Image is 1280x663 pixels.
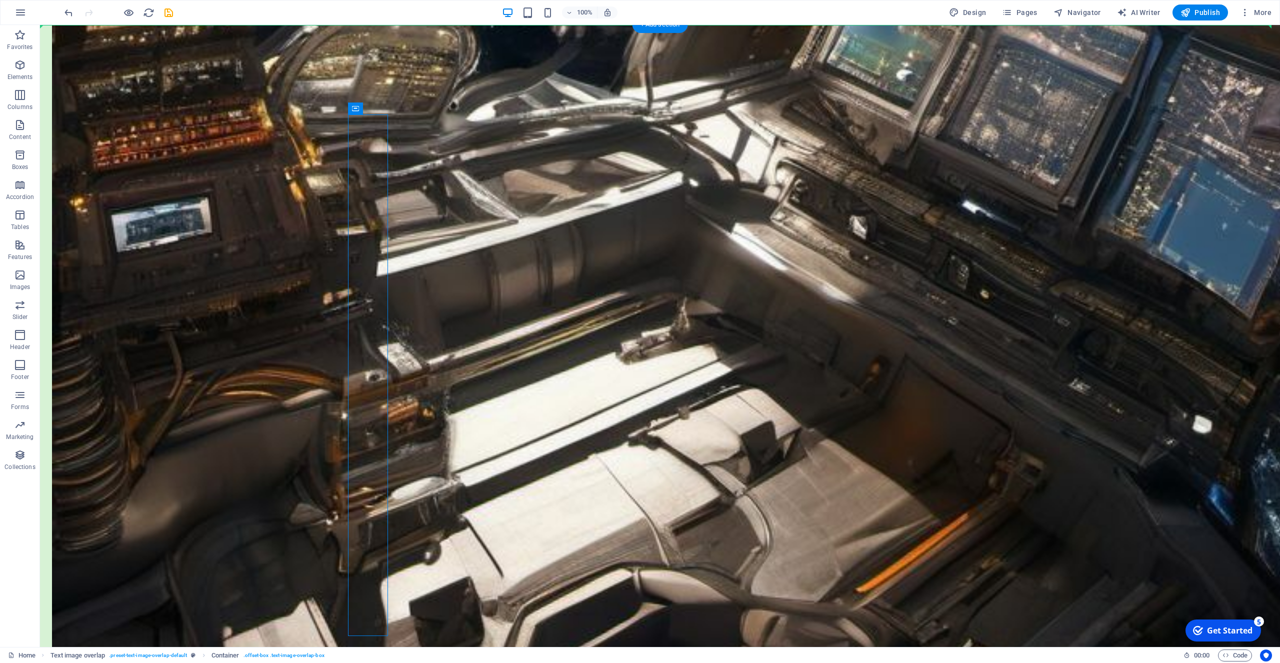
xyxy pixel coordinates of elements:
span: Click to select. Double-click to edit [50,649,105,661]
button: Click here to leave preview mode and continue editing [122,6,134,18]
p: Forms [11,403,29,411]
button: Navigator [1049,4,1105,20]
button: Pages [998,4,1041,20]
button: AI Writer [1113,4,1164,20]
i: Reload page [143,7,154,18]
span: Navigator [1053,7,1101,17]
button: undo [62,6,74,18]
p: Favorites [7,43,32,51]
p: Boxes [12,163,28,171]
i: Save (Ctrl+S) [163,7,174,18]
p: Elements [7,73,33,81]
p: Content [9,133,31,141]
p: Images [10,283,30,291]
span: Publish [1180,7,1220,17]
div: 5 [74,1,84,11]
p: Header [10,343,30,351]
p: Columns [7,103,32,111]
span: . offset-box .text-image-overlap-box [243,649,324,661]
button: 100% [562,6,597,18]
button: Publish [1172,4,1228,20]
span: Click to select. Double-click to edit [211,649,239,661]
span: More [1240,7,1271,17]
p: Slider [12,313,28,321]
a: Click to cancel selection. Double-click to open Pages [8,649,35,661]
button: save [162,6,174,18]
button: Code [1218,649,1252,661]
button: More [1236,4,1275,20]
span: : [1201,651,1202,659]
i: This element is a customizable preset [191,652,195,658]
span: . preset-text-image-overlap-default [109,649,187,661]
p: Tables [11,223,29,231]
span: Code [1222,649,1247,661]
h6: Session time [1183,649,1210,661]
p: Accordion [6,193,34,201]
button: Usercentrics [1260,649,1272,661]
i: Undo: Add element (Ctrl+Z) [63,7,74,18]
div: Get Started 5 items remaining, 0% complete [5,4,81,26]
i: On resize automatically adjust zoom level to fit chosen device. [603,8,612,17]
span: 00 00 [1194,649,1209,661]
p: Collections [4,463,35,471]
button: reload [142,6,154,18]
p: Marketing [6,433,33,441]
span: AI Writer [1117,7,1160,17]
div: Get Started [27,9,72,20]
button: Design [945,4,990,20]
p: Features [8,253,32,261]
span: Design [949,7,986,17]
div: Design (Ctrl+Alt+Y) [945,4,990,20]
p: Footer [11,373,29,381]
span: Pages [1002,7,1037,17]
nav: breadcrumb [50,649,324,661]
h6: 100% [577,6,593,18]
